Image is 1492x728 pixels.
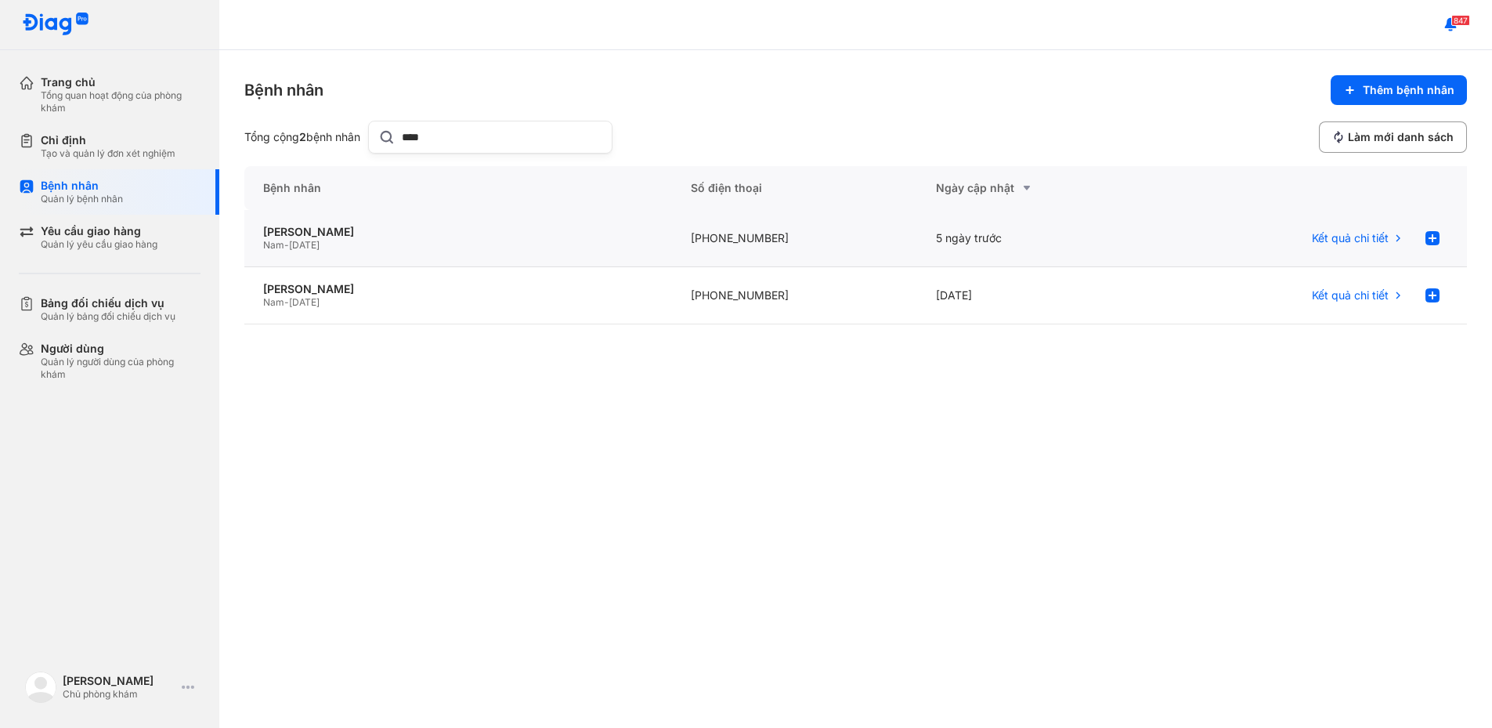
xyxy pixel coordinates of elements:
div: Ngày cập nhật [936,179,1143,197]
span: Nam [263,239,284,251]
div: Người dùng [41,342,200,356]
div: [PHONE_NUMBER] [672,210,916,267]
div: Bệnh nhân [41,179,123,193]
div: Quản lý yêu cầu giao hàng [41,238,157,251]
div: [PERSON_NAME] [263,225,653,239]
div: [PERSON_NAME] [63,674,175,688]
div: [PERSON_NAME] [263,282,653,296]
div: [PHONE_NUMBER] [672,267,916,324]
span: 2 [299,130,306,143]
img: logo [25,672,56,703]
span: Làm mới danh sách [1348,130,1454,144]
span: [DATE] [289,239,320,251]
div: Chỉ định [41,133,175,147]
div: Quản lý bệnh nhân [41,193,123,205]
div: Quản lý bảng đối chiếu dịch vụ [41,310,175,323]
img: logo [22,13,89,37]
div: Bảng đối chiếu dịch vụ [41,296,175,310]
div: Số điện thoại [672,166,916,210]
span: - [284,239,289,251]
div: 5 ngày trước [917,210,1161,267]
button: Làm mới danh sách [1319,121,1467,153]
span: - [284,296,289,308]
span: Kết quả chi tiết [1312,231,1389,245]
div: Trang chủ [41,75,200,89]
div: Yêu cầu giao hàng [41,224,157,238]
span: Nam [263,296,284,308]
div: Chủ phòng khám [63,688,175,701]
span: Kết quả chi tiết [1312,288,1389,302]
div: Quản lý người dùng của phòng khám [41,356,200,381]
div: Tổng cộng bệnh nhân [244,130,362,144]
div: [DATE] [917,267,1161,324]
div: Bệnh nhân [244,79,323,101]
span: 847 [1451,15,1470,26]
span: [DATE] [289,296,320,308]
button: Thêm bệnh nhân [1331,75,1467,105]
div: Tạo và quản lý đơn xét nghiệm [41,147,175,160]
span: Thêm bệnh nhân [1363,83,1454,97]
div: Tổng quan hoạt động của phòng khám [41,89,200,114]
div: Bệnh nhân [244,166,672,210]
